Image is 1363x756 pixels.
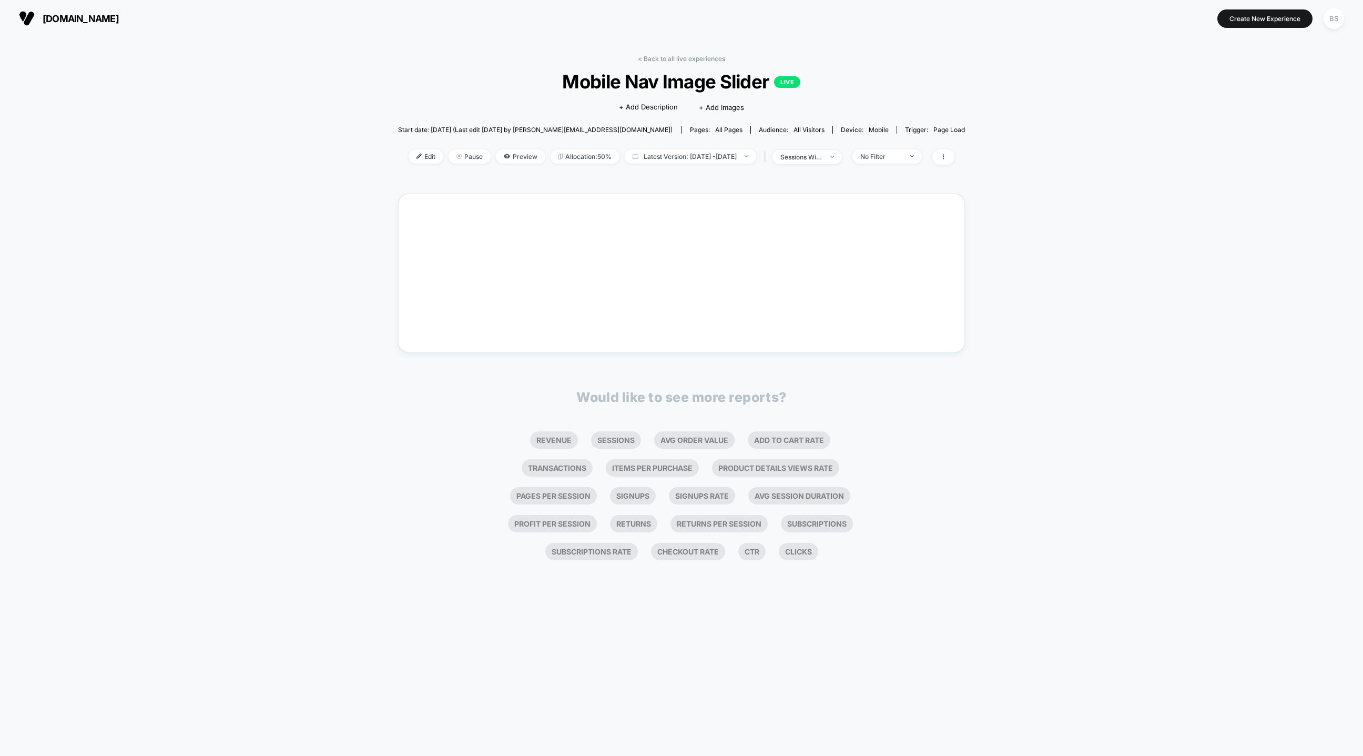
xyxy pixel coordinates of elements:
img: end [910,155,914,157]
li: Returns [610,515,657,532]
span: Mobile Nav Image Slider [426,70,937,93]
li: Profit Per Session [508,515,597,532]
li: Product Details Views Rate [712,459,839,477]
span: [DOMAIN_NAME] [43,13,119,24]
span: mobile [869,126,889,134]
button: BS [1320,8,1347,29]
div: Audience: [759,126,825,134]
span: all pages [715,126,742,134]
img: Visually logo [19,11,35,26]
span: + Add Description [619,102,678,113]
span: Edit [409,149,443,164]
span: Preview [496,149,545,164]
li: Signups Rate [669,487,735,505]
img: end [830,156,834,158]
li: Revenue [530,431,578,449]
span: + Add Images [699,103,744,112]
div: Pages: [690,126,742,134]
li: Returns Per Session [670,515,768,532]
div: BS [1324,8,1344,29]
span: Start date: [DATE] (Last edit [DATE] by [PERSON_NAME][EMAIL_ADDRESS][DOMAIN_NAME]) [398,126,673,134]
span: Allocation: 50% [551,149,619,164]
span: Pause [449,149,491,164]
div: Trigger: [905,126,965,134]
img: rebalance [558,154,563,159]
li: Subscriptions Rate [545,543,638,560]
a: < Back to all live experiences [638,55,725,63]
div: sessions with impression [780,153,822,161]
li: Signups [610,487,656,505]
span: | [761,149,772,165]
li: Ctr [738,543,766,560]
span: Page Load [933,126,965,134]
img: end [456,154,462,159]
span: Latest Version: [DATE] - [DATE] [625,149,756,164]
img: calendar [633,154,638,159]
li: Clicks [779,543,818,560]
li: Sessions [591,431,641,449]
img: end [745,155,748,157]
p: Would like to see more reports? [576,389,787,405]
li: Avg Order Value [654,431,735,449]
span: Device: [832,126,897,134]
div: No Filter [860,153,902,160]
li: Checkout Rate [651,543,725,560]
li: Subscriptions [781,515,853,532]
li: Items Per Purchase [606,459,699,477]
p: LIVE [774,76,800,88]
button: Create New Experience [1217,9,1313,28]
li: Add To Cart Rate [748,431,830,449]
li: Transactions [522,459,593,477]
img: edit [416,154,422,159]
span: All Visitors [794,126,825,134]
li: Avg Session Duration [748,487,850,505]
li: Pages Per Session [510,487,597,505]
button: [DOMAIN_NAME] [16,10,122,27]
